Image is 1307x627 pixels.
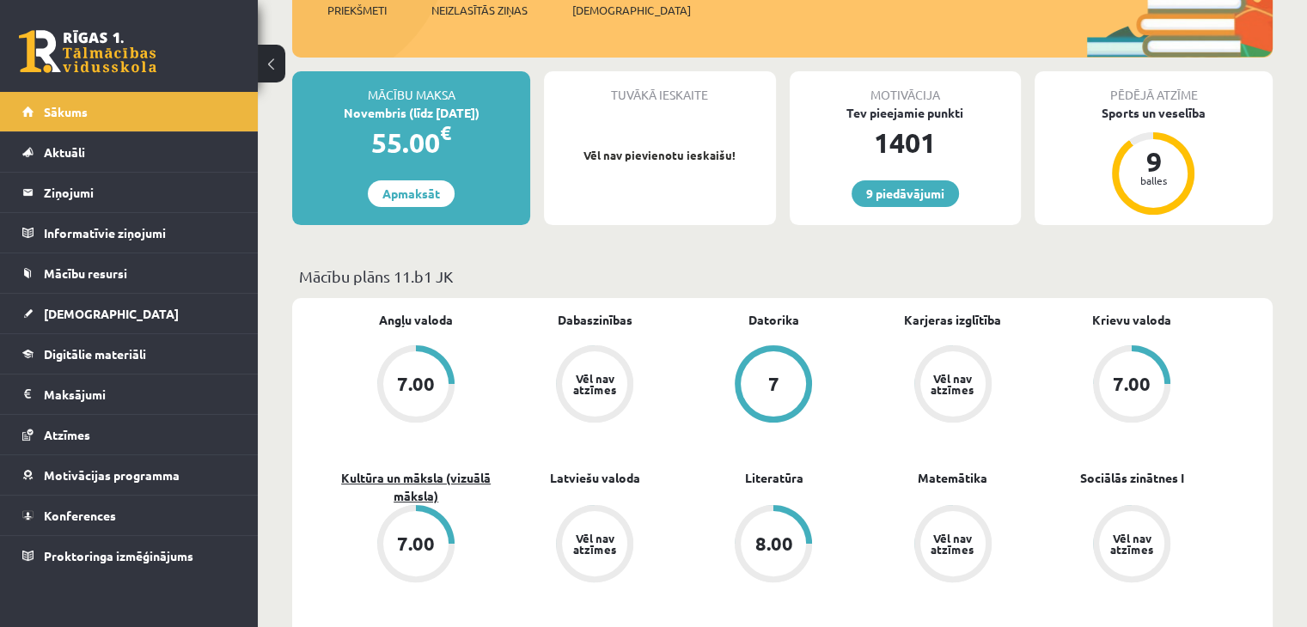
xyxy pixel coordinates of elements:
[1127,175,1179,186] div: balles
[790,104,1021,122] div: Tev pieejamie punkti
[292,122,530,163] div: 55.00
[397,374,435,393] div: 7.00
[22,132,236,172] a: Aktuāli
[22,213,236,253] a: Informatīvie ziņojumi
[1035,71,1273,104] div: Pēdējā atzīme
[379,311,453,329] a: Angļu valoda
[768,374,779,393] div: 7
[299,265,1266,288] p: Mācību plāns 11.b1 JK
[1108,533,1156,555] div: Vēl nav atzīmes
[327,469,505,505] a: Kultūra un māksla (vizuālā māksla)
[1092,311,1171,329] a: Krievu valoda
[44,548,193,563] span: Proktoringa izmēģinājums
[748,311,799,329] a: Datorika
[440,120,451,145] span: €
[1035,104,1273,217] a: Sports un veselība 9 balles
[22,92,236,131] a: Sākums
[44,306,179,321] span: [DEMOGRAPHIC_DATA]
[327,2,387,19] span: Priekšmeti
[397,534,435,553] div: 7.00
[44,265,127,281] span: Mācību resursi
[1042,505,1221,586] a: Vēl nav atzīmes
[572,2,691,19] span: [DEMOGRAPHIC_DATA]
[1035,104,1273,122] div: Sports un veselība
[864,505,1042,586] a: Vēl nav atzīmes
[292,104,530,122] div: Novembris (līdz [DATE])
[22,294,236,333] a: [DEMOGRAPHIC_DATA]
[22,496,236,535] a: Konferences
[744,469,803,487] a: Literatūra
[754,534,792,553] div: 8.00
[44,467,180,483] span: Motivācijas programma
[550,469,640,487] a: Latviešu valoda
[929,373,977,395] div: Vēl nav atzīmes
[505,505,684,586] a: Vēl nav atzīmes
[1113,374,1151,393] div: 7.00
[790,122,1021,163] div: 1401
[327,505,505,586] a: 7.00
[904,311,1001,329] a: Karjeras izglītība
[44,104,88,119] span: Sākums
[1127,148,1179,175] div: 9
[918,469,987,487] a: Matemātika
[553,147,766,164] p: Vēl nav pievienotu ieskaišu!
[1079,469,1183,487] a: Sociālās zinātnes I
[431,2,528,19] span: Neizlasītās ziņas
[505,345,684,426] a: Vēl nav atzīmes
[22,536,236,575] a: Proktoringa izmēģinājums
[292,71,530,104] div: Mācību maksa
[684,505,863,586] a: 8.00
[571,533,619,555] div: Vēl nav atzīmes
[571,373,619,395] div: Vēl nav atzīmes
[22,374,236,414] a: Maksājumi
[44,173,236,212] legend: Ziņojumi
[864,345,1042,426] a: Vēl nav atzīmes
[852,180,959,207] a: 9 piedāvājumi
[19,30,156,73] a: Rīgas 1. Tālmācības vidusskola
[684,345,863,426] a: 7
[929,533,977,555] div: Vēl nav atzīmes
[44,346,146,362] span: Digitālie materiāli
[22,455,236,495] a: Motivācijas programma
[327,345,505,426] a: 7.00
[22,415,236,454] a: Atzīmes
[1042,345,1221,426] a: 7.00
[22,334,236,374] a: Digitālie materiāli
[22,253,236,293] a: Mācību resursi
[22,173,236,212] a: Ziņojumi
[790,71,1021,104] div: Motivācija
[44,213,236,253] legend: Informatīvie ziņojumi
[558,311,632,329] a: Dabaszinības
[368,180,455,207] a: Apmaksāt
[44,144,85,160] span: Aktuāli
[44,508,116,523] span: Konferences
[44,374,236,414] legend: Maksājumi
[44,427,90,442] span: Atzīmes
[544,71,775,104] div: Tuvākā ieskaite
